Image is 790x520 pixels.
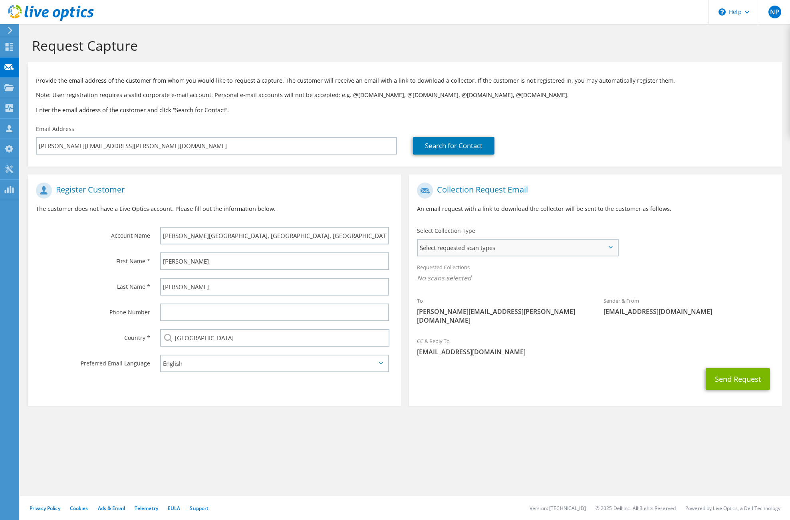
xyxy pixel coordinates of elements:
p: Note: User registration requires a valid corporate e-mail account. Personal e-mail accounts will ... [36,91,774,99]
a: Support [190,505,208,512]
span: Select requested scan types [418,240,617,256]
label: First Name * [36,252,150,265]
label: Phone Number [36,304,150,316]
a: Telemetry [135,505,158,512]
span: [EMAIL_ADDRESS][DOMAIN_NAME] [603,307,774,316]
label: Account Name [36,227,150,240]
span: No scans selected [417,274,774,282]
p: Provide the email address of the customer from whom you would like to request a capture. The cust... [36,76,774,85]
a: Privacy Policy [30,505,60,512]
p: An email request with a link to download the collector will be sent to the customer as follows. [417,204,774,213]
label: Country * [36,329,150,342]
label: Select Collection Type [417,227,475,235]
label: Last Name * [36,278,150,291]
h1: Register Customer [36,183,389,198]
a: Cookies [70,505,88,512]
li: Version: [TECHNICAL_ID] [530,505,586,512]
div: To [409,292,595,329]
li: Powered by Live Optics, a Dell Technology [685,505,780,512]
a: Ads & Email [98,505,125,512]
h1: Request Capture [32,37,774,54]
label: Preferred Email Language [36,355,150,367]
span: NP [768,6,781,18]
button: Send Request [706,368,770,390]
li: © 2025 Dell Inc. All Rights Reserved [595,505,676,512]
a: EULA [168,505,180,512]
div: CC & Reply To [409,333,782,360]
label: Email Address [36,125,74,133]
div: Sender & From [595,292,782,320]
p: The customer does not have a Live Optics account. Please fill out the information below. [36,204,393,213]
svg: \n [719,8,726,16]
span: [EMAIL_ADDRESS][DOMAIN_NAME] [417,347,774,356]
span: [PERSON_NAME][EMAIL_ADDRESS][PERSON_NAME][DOMAIN_NAME] [417,307,588,325]
h1: Collection Request Email [417,183,770,198]
div: Requested Collections [409,259,782,288]
a: Search for Contact [413,137,494,155]
h3: Enter the email address of the customer and click “Search for Contact”. [36,105,774,114]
